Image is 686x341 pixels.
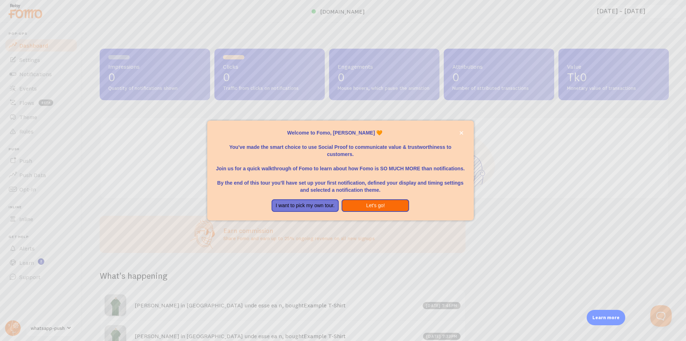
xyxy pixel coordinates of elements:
p: Join us for a quick walkthrough of Fomo to learn about how Fomo is SO MUCH MORE than notifications. [216,158,465,172]
p: You've made the smart choice to use Social Proof to communicate value & trustworthiness to custom... [216,136,465,158]
p: Welcome to Fomo, [PERSON_NAME] 🧡 [216,129,465,136]
p: Learn more [592,314,620,321]
button: Let's go! [342,199,409,212]
p: By the end of this tour you'll have set up your first notification, defined your display and timi... [216,172,465,194]
div: Welcome to Fomo, Shakib shakibegenslab 🧡You&amp;#39;ve made the smart choice to use Social Proof ... [207,121,474,221]
div: Learn more [587,310,625,325]
button: I want to pick my own tour. [272,199,339,212]
button: close, [458,129,465,137]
